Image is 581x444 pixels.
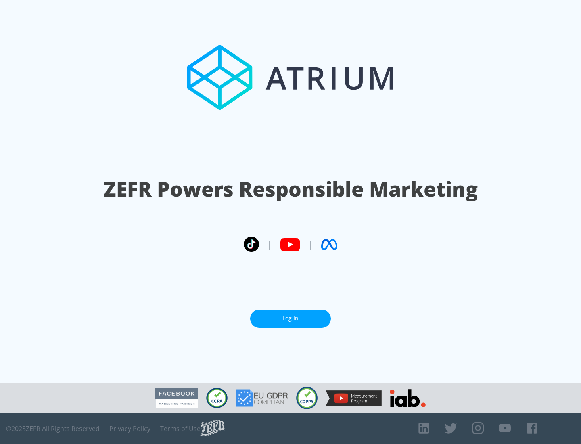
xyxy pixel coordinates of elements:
img: CCPA Compliant [206,388,228,408]
img: GDPR Compliant [236,389,288,407]
img: Facebook Marketing Partner [155,388,198,408]
img: YouTube Measurement Program [326,390,382,406]
h1: ZEFR Powers Responsible Marketing [104,175,478,203]
a: Privacy Policy [109,425,150,433]
img: IAB [390,389,426,407]
a: Log In [250,310,331,328]
span: | [267,239,272,251]
span: © 2025 ZEFR All Rights Reserved [6,425,100,433]
span: | [308,239,313,251]
img: COPPA Compliant [296,387,318,409]
a: Terms of Use [160,425,201,433]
